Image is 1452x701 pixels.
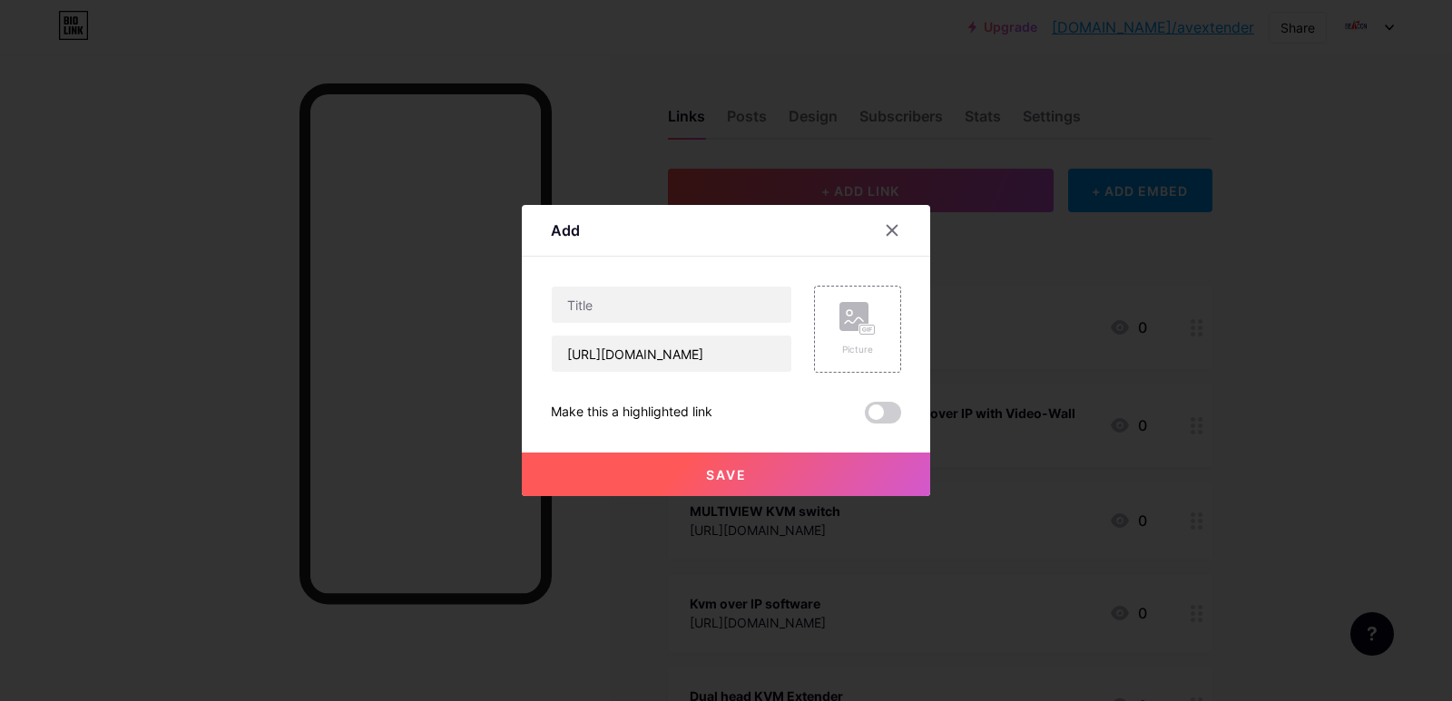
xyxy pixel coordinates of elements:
[552,287,791,323] input: Title
[839,343,876,356] div: Picture
[551,219,580,241] div: Add
[551,402,712,424] div: Make this a highlighted link
[552,336,791,372] input: URL
[522,453,930,496] button: Save
[706,467,747,482] span: Save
